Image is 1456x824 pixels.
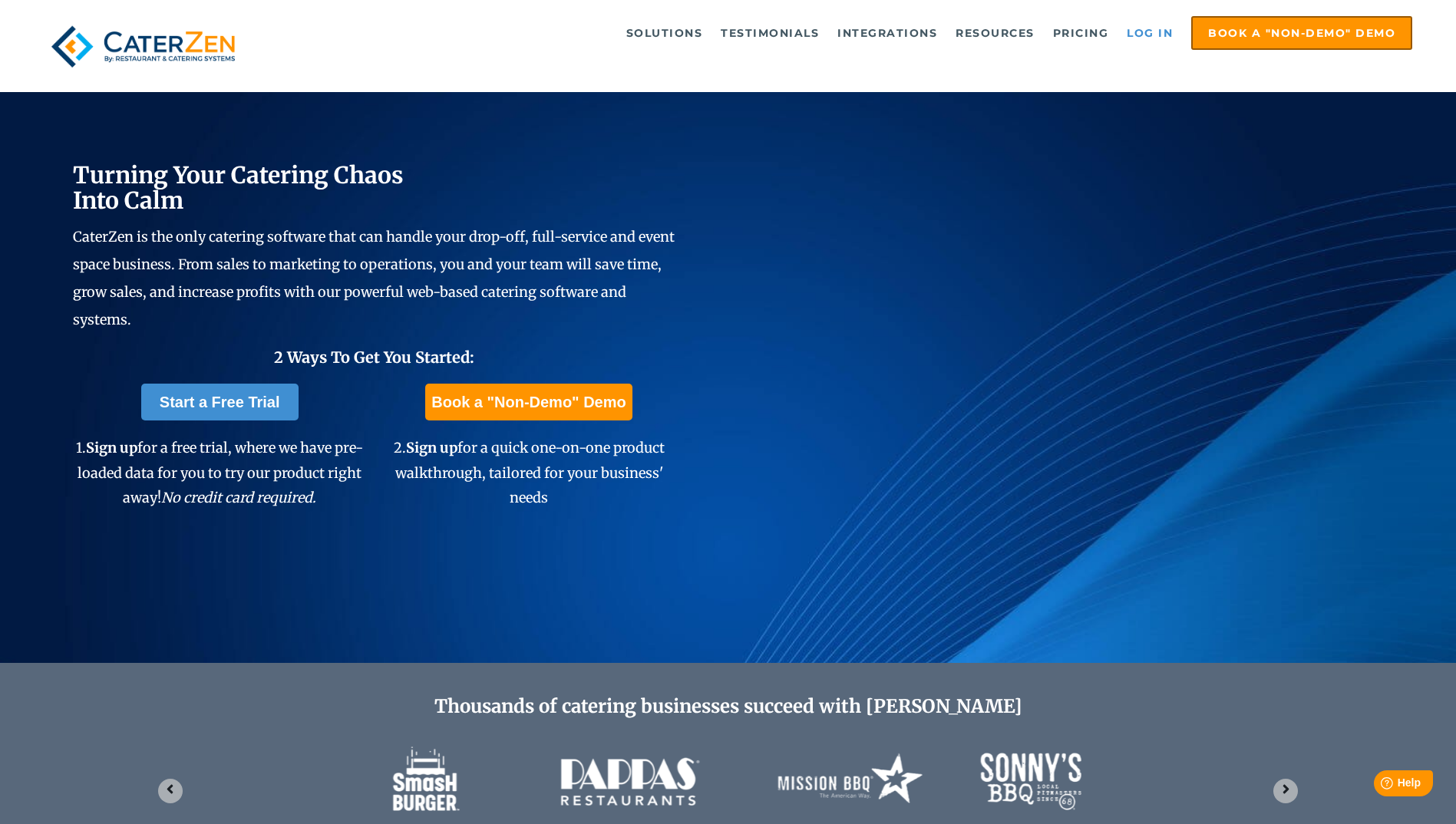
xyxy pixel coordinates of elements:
[406,439,457,456] span: Sign up
[73,160,404,215] span: Turning Your Catering Chaos Into Calm
[394,439,665,506] span: 2. for a quick one-on-one product walkthrough, tailored for your business' needs
[1045,18,1117,48] a: Pricing
[146,696,1311,718] h2: Thousands of catering businesses succeed with [PERSON_NAME]
[713,18,827,48] a: Testimonials
[619,18,711,48] a: Solutions
[1191,16,1412,50] a: Book a "Non-Demo" Demo
[274,348,474,367] span: 2 Ways To Get You Started:
[158,779,183,803] button: Go to last slide
[1273,779,1298,803] button: Next slide
[141,384,299,420] a: Start a Free Trial
[425,384,632,420] a: Book a "Non-Demo" Demo
[1319,764,1439,807] iframe: Help widget launcher
[948,18,1042,48] a: Resources
[278,16,1412,50] div: Navigation Menu
[161,489,316,506] em: No credit card required.
[44,16,243,77] img: caterzen
[86,439,137,456] span: Sign up
[73,228,675,328] span: CaterZen is the only catering software that can handle your drop-off, full-service and event spac...
[76,439,363,506] span: 1. for a free trial, where we have pre-loaded data for you to try our product right away!
[1119,18,1180,48] a: Log in
[830,18,945,48] a: Integrations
